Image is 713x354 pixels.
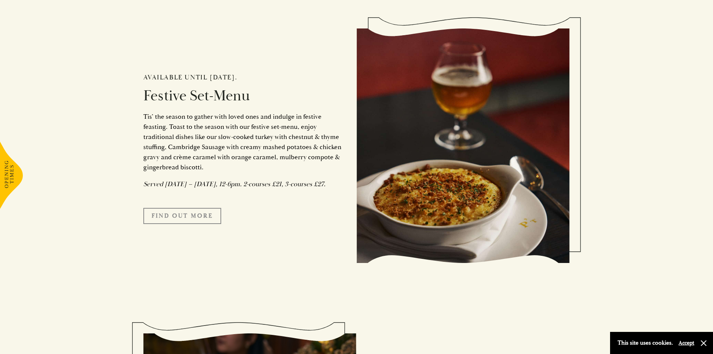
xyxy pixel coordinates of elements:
em: Served [DATE] – [DATE], 12-6pm. 2-courses £21, 3-courses £27. [143,180,326,188]
h2: Festive Set-Menu [143,87,345,105]
h2: Available until [DATE]. [143,73,345,82]
a: FIND OUT MORE [143,208,221,224]
button: Close and accept [700,339,707,347]
p: This site uses cookies. [618,338,673,348]
p: Tis’ the season to gather with loved ones and indulge in festive feasting. Toast to the season wi... [143,112,345,172]
button: Accept [679,339,694,347]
